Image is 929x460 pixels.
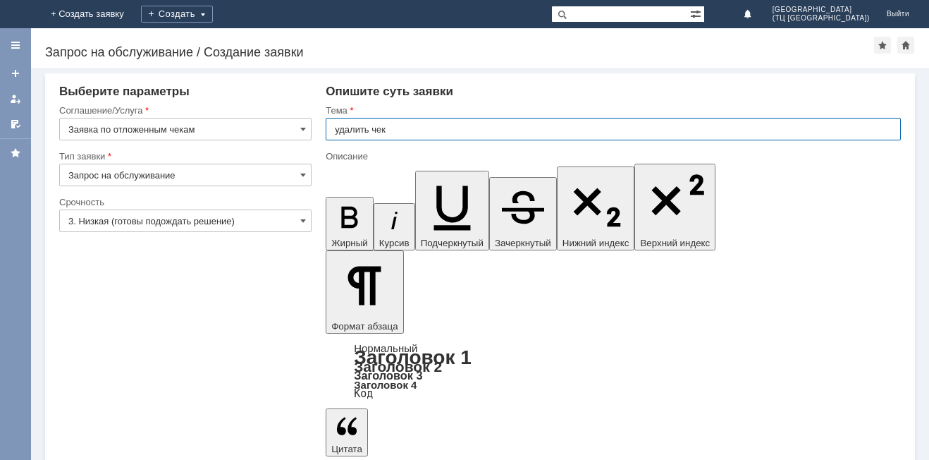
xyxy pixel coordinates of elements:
div: Описание [326,152,898,161]
div: Срочность [59,198,309,207]
a: Создать заявку [4,62,27,85]
button: Цитата [326,408,368,456]
span: Цитата [331,444,362,454]
button: Жирный [326,197,374,250]
button: Верхний индекс [634,164,715,250]
span: Верхний индекс [640,238,710,248]
button: Формат абзаца [326,250,403,334]
span: Расширенный поиск [690,6,704,20]
span: Нижний индекс [562,238,629,248]
span: Жирный [331,238,368,248]
div: Формат абзаца [326,344,901,399]
a: Код [354,387,373,400]
a: Заголовок 1 [354,346,472,368]
a: Нормальный [354,342,417,354]
div: Соглашение/Услуга [59,106,309,115]
div: Запрос на обслуживание / Создание заявки [45,45,874,59]
div: Тема [326,106,898,115]
div: Сделать домашней страницей [897,37,914,54]
span: [GEOGRAPHIC_DATA] [773,6,870,14]
a: Мои заявки [4,87,27,110]
span: Опишите суть заявки [326,85,453,98]
a: Заголовок 4 [354,379,417,391]
button: Нижний индекс [557,167,635,250]
span: Зачеркнутый [495,238,551,248]
button: Зачеркнутый [489,177,557,250]
span: Выберите параметры [59,85,190,98]
div: Добавить в избранное [874,37,891,54]
span: (ТЦ [GEOGRAPHIC_DATA]) [773,14,870,23]
a: Заголовок 3 [354,369,422,382]
span: Курсив [379,238,410,248]
div: Создать [141,6,213,23]
button: Курсив [374,203,415,250]
button: Подчеркнутый [415,171,489,250]
span: Подчеркнутый [421,238,484,248]
a: Заголовок 2 [354,358,442,375]
span: Формат абзаца [331,321,398,332]
div: Тип заявки [59,152,309,161]
a: Мои согласования [4,113,27,135]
